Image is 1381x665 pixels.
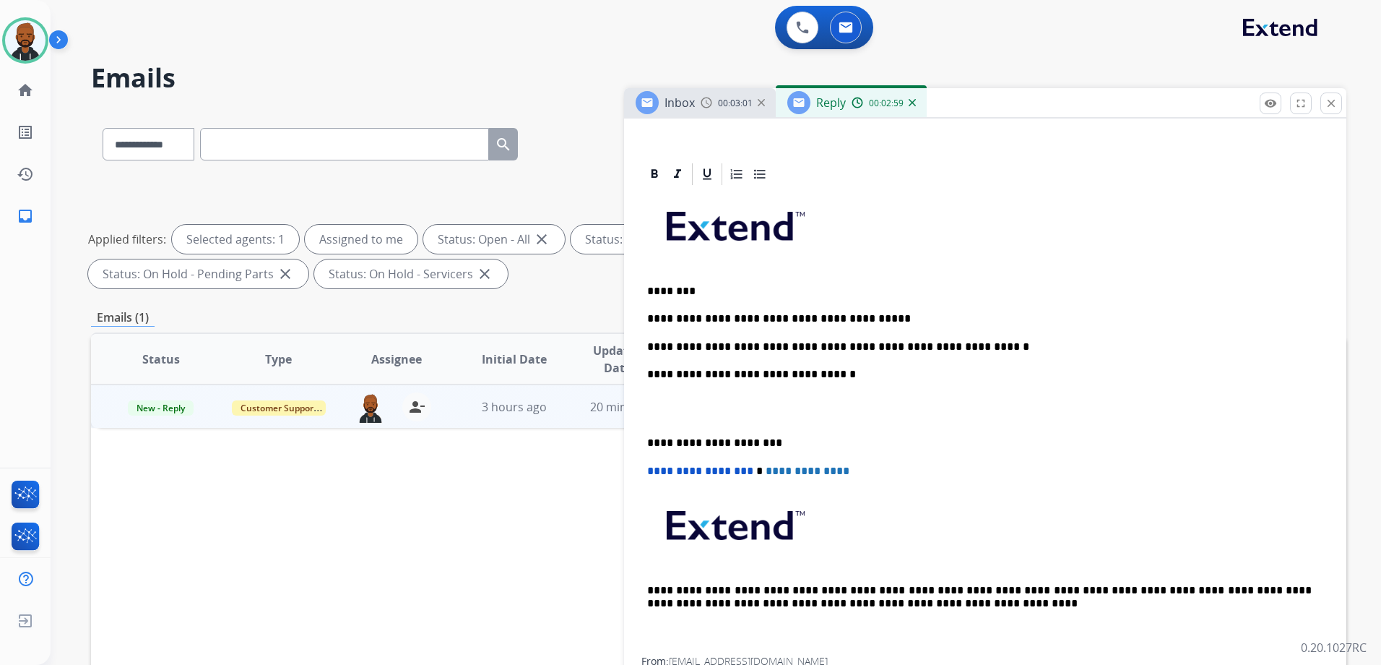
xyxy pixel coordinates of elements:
span: Type [265,351,292,368]
div: Underline [696,163,718,185]
div: Status: On Hold - Pending Parts [88,259,308,288]
div: Bold [644,163,665,185]
span: Assignee [371,351,422,368]
mat-icon: inbox [17,207,34,225]
span: New - Reply [128,400,194,416]
div: Ordered List [726,163,748,185]
mat-icon: history [17,166,34,183]
div: Assigned to me [305,225,417,254]
span: Customer Support [232,400,326,416]
mat-icon: remove_red_eye [1264,97,1277,110]
p: 0.20.1027RC [1301,639,1367,656]
span: 00:03:01 [718,98,753,109]
p: Applied filters: [88,231,166,248]
div: Status: New - Initial [571,225,723,254]
span: Initial Date [482,351,547,368]
mat-icon: list_alt [17,124,34,141]
span: Inbox [664,95,695,111]
mat-icon: person_remove [408,398,425,416]
div: Status: Open - All [423,225,565,254]
span: Status [142,351,180,368]
div: Bullet List [749,163,771,185]
img: avatar [5,20,46,61]
p: Emails (1) [91,309,155,327]
span: 00:02:59 [869,98,904,109]
mat-icon: fullscreen [1294,97,1307,110]
span: 3 hours ago [482,399,547,415]
mat-icon: close [533,231,550,248]
img: agent-avatar [356,392,385,423]
mat-icon: close [1325,97,1338,110]
div: Selected agents: 1 [172,225,299,254]
mat-icon: home [17,82,34,99]
div: Status: On Hold - Servicers [314,259,508,288]
mat-icon: close [277,265,294,283]
h2: Emails [91,64,1346,93]
mat-icon: close [476,265,493,283]
span: 20 minutes ago [590,399,674,415]
mat-icon: search [495,136,512,153]
span: Updated Date [585,342,650,377]
div: Italic [667,163,688,185]
span: Reply [816,95,846,111]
